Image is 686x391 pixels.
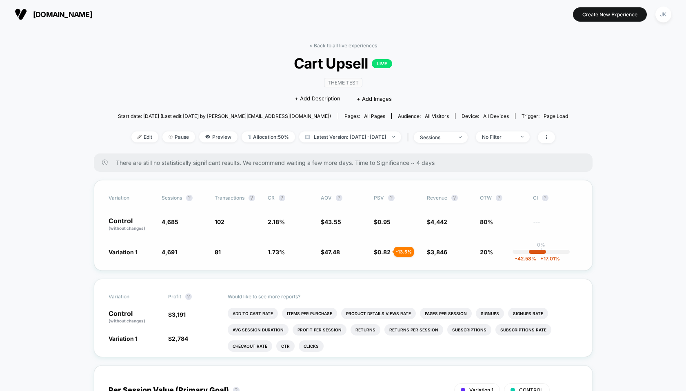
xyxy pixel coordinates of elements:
span: $ [427,218,447,225]
img: edit [138,135,142,139]
span: $ [321,218,341,225]
span: 17.01 % [536,255,560,262]
span: $ [168,335,188,342]
span: Start date: [DATE] (Last edit [DATE] by [PERSON_NAME][EMAIL_ADDRESS][DOMAIN_NAME]) [118,113,331,119]
li: Add To Cart Rate [228,308,278,319]
p: Control [109,310,160,324]
span: + Add Description [295,95,340,103]
span: Allocation: 50% [242,131,295,142]
span: (without changes) [109,226,145,231]
div: Trigger: [522,113,568,119]
span: 20% [480,249,493,255]
span: 3,846 [431,249,447,255]
p: LIVE [372,59,392,68]
li: Checkout Rate [228,340,272,352]
span: $ [168,311,186,318]
span: Variation 1 [109,249,138,255]
span: OTW [480,195,525,201]
li: Subscriptions [447,324,491,335]
span: Device: [455,113,515,119]
img: calendar [305,135,310,139]
p: 0% [537,242,545,248]
span: [DOMAIN_NAME] [33,10,92,19]
span: -42.58 % [515,255,536,262]
span: 43.55 [324,218,341,225]
span: All Visitors [425,113,449,119]
div: sessions [420,134,453,140]
span: 47.48 [324,249,340,255]
span: + [540,255,544,262]
span: 2,784 [172,335,188,342]
span: Transactions [215,195,244,201]
span: Variation [109,293,153,300]
span: Profit [168,293,181,300]
span: 2.18 % [268,218,285,225]
img: end [169,135,173,139]
button: ? [388,195,395,201]
span: 0.82 [377,249,391,255]
li: Clicks [299,340,324,352]
span: $ [374,249,391,255]
span: 81 [215,249,221,255]
span: Preview [199,131,238,142]
button: ? [336,195,342,201]
span: --- [533,220,578,231]
p: Would like to see more reports? [228,293,578,300]
p: | [540,248,542,254]
span: Edit [131,131,158,142]
span: (without changes) [109,318,145,323]
span: There are still no statistically significant results. We recommend waiting a few more days . Time... [116,159,576,166]
li: Pages Per Session [420,308,472,319]
button: ? [185,293,192,300]
img: end [392,136,395,138]
div: No Filter [482,134,515,140]
a: < Back to all live experiences [309,42,377,49]
li: Ctr [276,340,295,352]
div: - 13.5 % [394,247,414,257]
li: Signups Rate [508,308,548,319]
span: Variation 1 [109,335,138,342]
span: AOV [321,195,332,201]
span: 102 [215,218,224,225]
img: end [521,136,524,138]
span: 1.73 % [268,249,285,255]
span: Pause [162,131,195,142]
span: PSV [374,195,384,201]
button: ? [186,195,193,201]
span: $ [374,218,391,225]
span: CI [533,195,578,201]
p: Control [109,218,153,231]
span: Cart Upsell [140,55,546,72]
div: Pages: [344,113,385,119]
button: ? [279,195,285,201]
button: ? [496,195,502,201]
li: Avg Session Duration [228,324,289,335]
li: Product Details Views Rate [341,308,416,319]
span: 3,191 [172,311,186,318]
span: CR [268,195,275,201]
img: end [459,136,462,138]
span: Page Load [544,113,568,119]
li: Returns [351,324,380,335]
img: Visually logo [15,8,27,20]
li: Returns Per Session [384,324,443,335]
img: rebalance [248,135,251,139]
li: Subscriptions Rate [495,324,551,335]
button: Create New Experience [573,7,647,22]
button: ? [542,195,548,201]
li: Profit Per Session [293,324,346,335]
span: $ [427,249,447,255]
div: JK [655,7,671,22]
span: 4,442 [431,218,447,225]
span: 4,691 [162,249,177,255]
span: Revenue [427,195,447,201]
button: ? [451,195,458,201]
span: + Add Images [357,96,392,102]
button: [DOMAIN_NAME] [12,8,95,21]
span: 0.95 [377,218,391,225]
span: Latest Version: [DATE] - [DATE] [299,131,401,142]
span: all pages [364,113,385,119]
li: Signups [476,308,504,319]
span: Sessions [162,195,182,201]
button: ? [249,195,255,201]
